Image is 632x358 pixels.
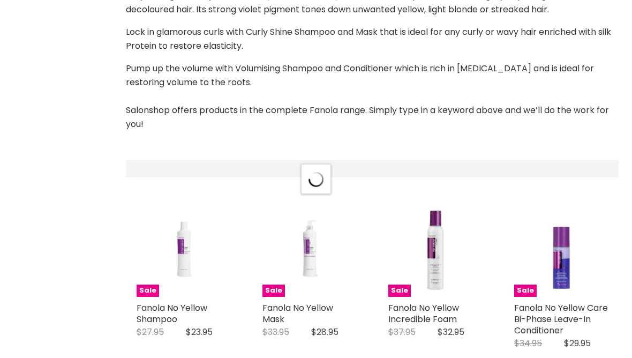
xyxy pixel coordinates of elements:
a: Fanola No Yellow Care Bi-Phase Leave-In Conditioner [514,302,608,337]
img: Fanola No Yellow Care Bi-Phase Leave-In Conditioner [514,203,608,297]
a: Fanola No Yellow Mask Fanola No Yellow Mask Sale [262,203,356,297]
span: $37.95 [388,326,416,338]
span: Sale [388,285,411,297]
p: Lock in glamorous curls with Curly Shine Shampoo and Mask that is ideal for any curly or wavy hai... [126,25,619,53]
span: $23.95 [186,326,213,338]
span: $32.95 [438,326,464,338]
p: Pump up the volume with Volumising Shampoo and Conditioner which is rich in [MEDICAL_DATA] and is... [126,62,619,145]
span: $33.95 [262,326,289,338]
span: $28.95 [311,326,338,338]
span: $27.95 [137,326,164,338]
a: Fanola No Yellow Incredible Foam Sale [388,203,482,297]
span: Sale [514,285,537,297]
span: $29.95 [564,337,591,349]
a: Fanola No Yellow Shampoo Fanola No Yellow Shampoo Sale [137,203,230,297]
img: Fanola No Yellow Mask [278,203,341,297]
span: Sale [137,285,159,297]
img: Fanola No Yellow Shampoo [152,203,215,297]
a: Fanola No Yellow Care Bi-Phase Leave-In Conditioner Sale [514,203,608,297]
span: Sale [262,285,285,297]
a: Fanola No Yellow Shampoo [137,302,207,325]
img: Fanola No Yellow Incredible Foam [388,203,482,297]
a: Fanola No Yellow Mask [262,302,333,325]
span: $34.95 [514,337,542,349]
a: Fanola No Yellow Incredible Foam [388,302,459,325]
